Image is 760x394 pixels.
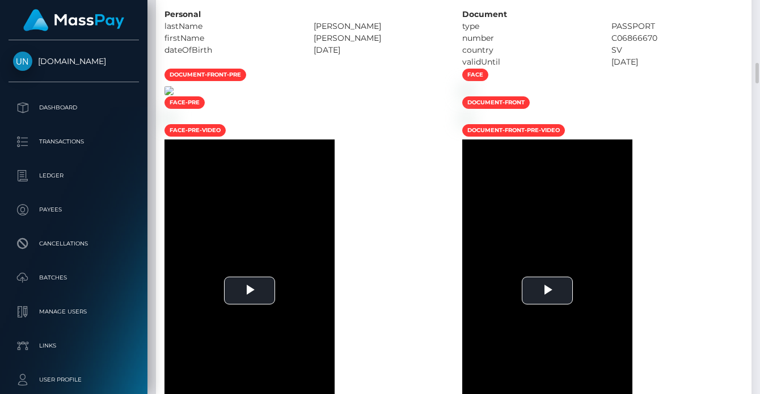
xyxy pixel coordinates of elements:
div: type [454,20,603,32]
div: firstName [156,32,305,44]
div: country [454,44,603,56]
button: Play Video [522,277,573,304]
a: Dashboard [9,94,139,122]
div: [PERSON_NAME] [305,32,454,44]
span: [DOMAIN_NAME] [9,56,139,66]
p: Transactions [13,133,134,150]
p: Payees [13,201,134,218]
span: face-pre [164,96,205,109]
p: Manage Users [13,303,134,320]
div: C06866670 [603,32,752,44]
a: Links [9,332,139,360]
p: Dashboard [13,99,134,116]
img: 2eaa7288-11bc-40a5-9634-94d6d7d41847 [462,86,471,95]
a: Ledger [9,162,139,190]
a: Transactions [9,128,139,156]
div: number [454,32,603,44]
p: Ledger [13,167,134,184]
p: Cancellations [13,235,134,252]
button: Play Video [224,277,275,304]
div: [DATE] [305,44,454,56]
img: Unlockt.me [13,52,32,71]
span: document-front [462,96,530,109]
a: Batches [9,264,139,292]
a: Cancellations [9,230,139,258]
div: dateOfBirth [156,44,305,56]
div: SV [603,44,752,56]
div: validUntil [454,56,603,68]
strong: Personal [164,9,201,19]
div: lastName [156,20,305,32]
div: [PERSON_NAME] [305,20,454,32]
span: document-front-pre [164,69,246,81]
strong: Document [462,9,507,19]
p: Batches [13,269,134,286]
div: PASSPORT [603,20,752,32]
p: User Profile [13,371,134,388]
a: Manage Users [9,298,139,326]
a: User Profile [9,366,139,394]
img: MassPay Logo [23,9,124,31]
span: document-front-pre-video [462,124,565,137]
div: [DATE] [603,56,752,68]
img: dfdcdeb2-8d71-46fb-b906-3d90b8fb5976 [164,86,174,95]
img: 1ca30997-d244-486c-8921-967670699d10 [462,114,471,123]
a: Payees [9,196,139,224]
p: Links [13,337,134,354]
img: 053e6f85-6a20-4e07-aa85-45083fddca1a [164,114,174,123]
span: face-pre-video [164,124,226,137]
span: face [462,69,488,81]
